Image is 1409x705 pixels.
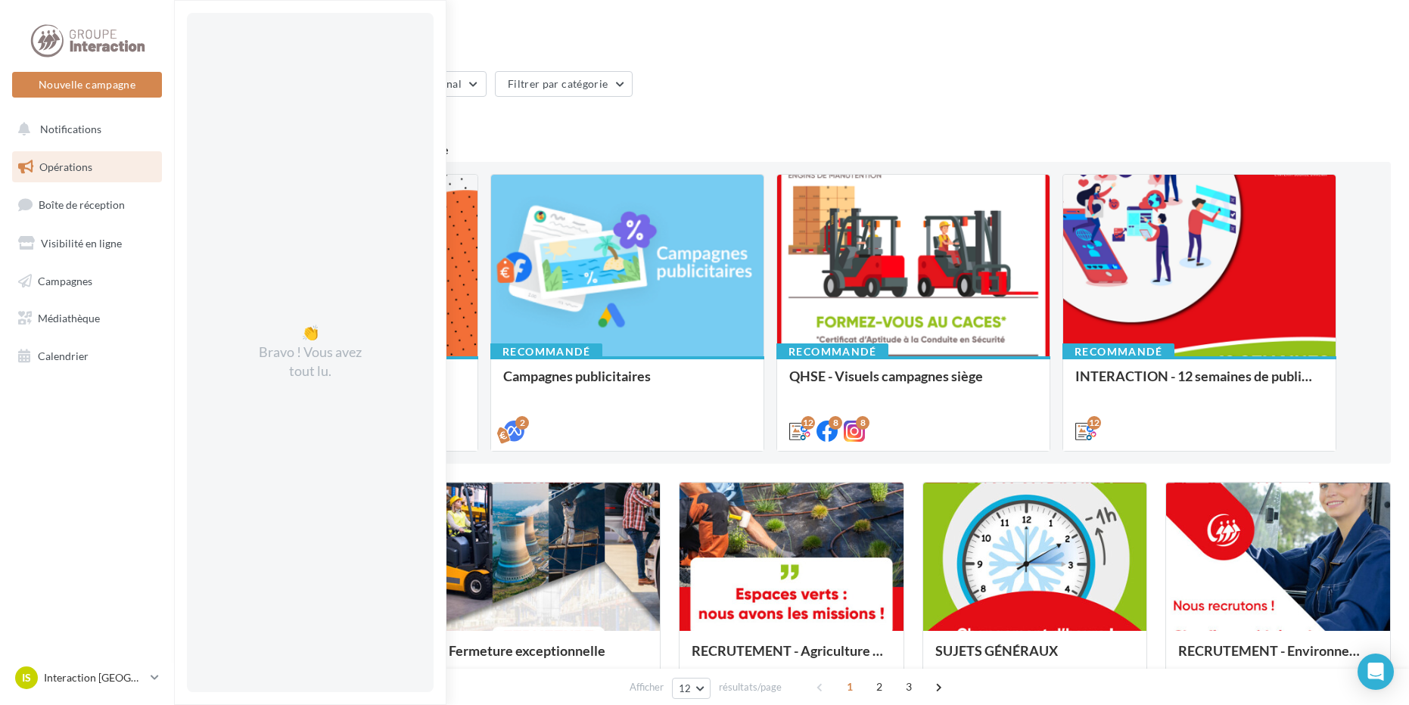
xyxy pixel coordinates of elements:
[672,678,711,699] button: 12
[1358,654,1394,690] div: Open Intercom Messenger
[9,303,165,334] a: Médiathèque
[490,343,602,360] div: Recommandé
[1075,368,1323,399] div: INTERACTION - 12 semaines de publication
[829,416,842,430] div: 8
[44,670,145,685] p: Interaction [GEOGRAPHIC_DATA]
[9,151,165,183] a: Opérations
[503,368,751,399] div: Campagnes publicitaires
[897,675,921,699] span: 3
[39,160,92,173] span: Opérations
[9,228,165,259] a: Visibilité en ligne
[495,71,633,97] button: Filtrer par catégorie
[9,266,165,297] a: Campagnes
[838,675,862,699] span: 1
[776,343,888,360] div: Recommandé
[449,643,649,673] div: Fermeture exceptionnelle
[789,368,1037,399] div: QHSE - Visuels campagnes siège
[679,682,692,694] span: 12
[38,312,100,325] span: Médiathèque
[9,113,159,145] button: Notifications
[38,274,92,287] span: Campagnes
[192,144,1391,156] div: 4 opérations recommandées par votre enseigne
[12,72,162,98] button: Nouvelle campagne
[515,416,529,430] div: 2
[41,237,122,250] span: Visibilité en ligne
[38,349,89,362] span: Calendrier
[630,680,664,694] span: Afficher
[9,340,165,372] a: Calendrier
[40,123,101,135] span: Notifications
[1087,416,1101,430] div: 12
[192,24,1391,47] div: Opérations marketing
[9,188,165,221] a: Boîte de réception
[856,416,869,430] div: 8
[1178,643,1378,673] div: RECRUTEMENT - Environnement
[12,663,162,692] a: IS Interaction [GEOGRAPHIC_DATA]
[801,416,815,430] div: 12
[39,198,125,211] span: Boîte de réception
[1062,343,1174,360] div: Recommandé
[692,643,891,673] div: RECRUTEMENT - Agriculture / Espaces verts
[22,670,31,685] span: IS
[935,643,1135,673] div: SUJETS GÉNÉRAUX
[719,680,782,694] span: résultats/page
[867,675,891,699] span: 2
